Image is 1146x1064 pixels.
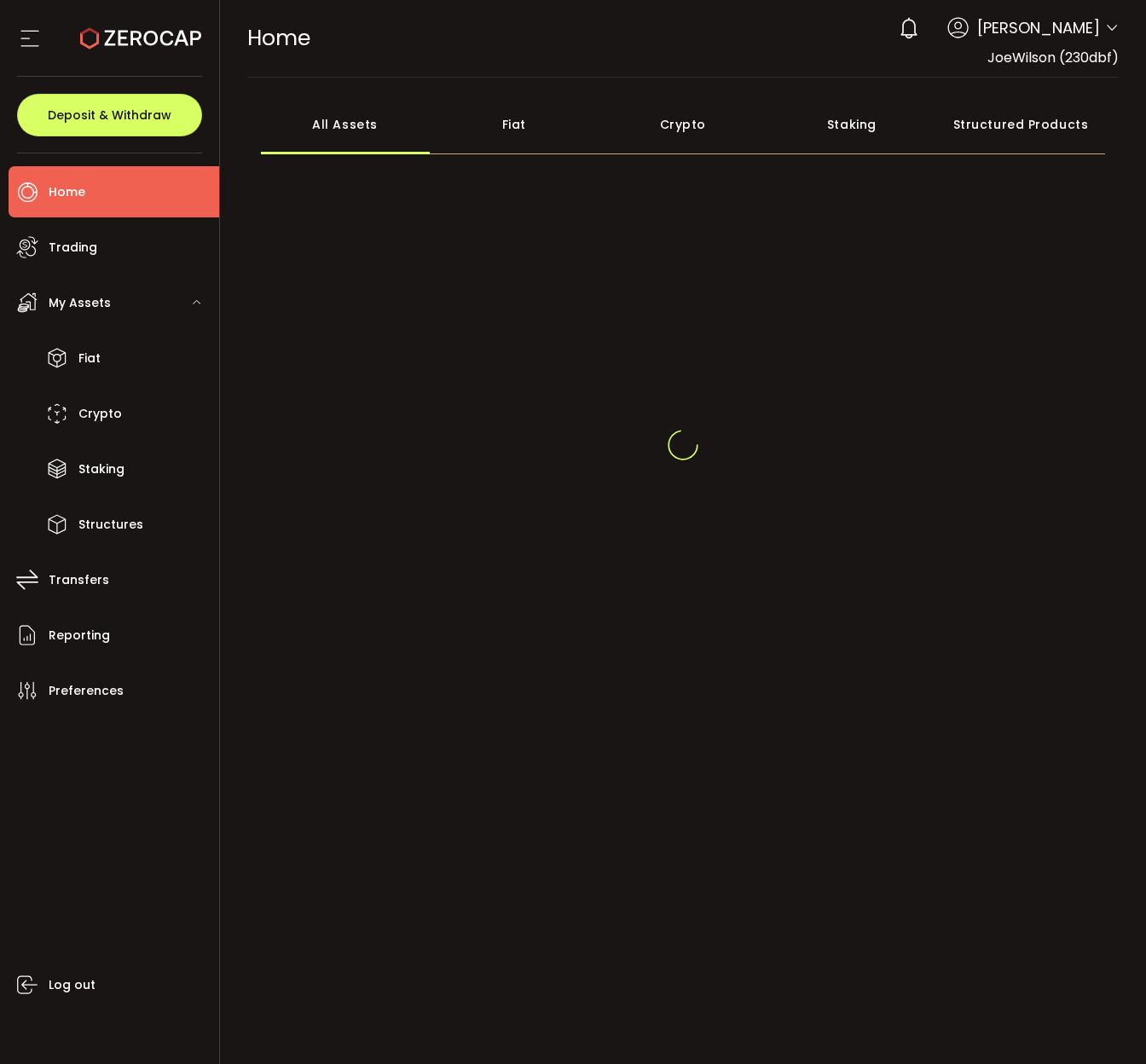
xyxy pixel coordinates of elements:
span: Log out [49,973,95,997]
span: Home [49,180,85,205]
span: Home [247,23,310,53]
button: Deposit & Withdraw [17,94,202,136]
span: Fiat [78,346,101,371]
span: [PERSON_NAME] [977,16,1100,39]
span: Reporting [49,623,110,648]
span: Staking [78,457,124,482]
div: Crypto [599,95,767,154]
span: Trading [49,235,97,260]
div: Staking [767,95,936,154]
span: Crypto [78,402,122,426]
span: Transfers [49,568,109,593]
span: Deposit & Withdraw [48,109,171,121]
div: Structured Products [936,95,1105,154]
span: Structures [78,512,143,537]
span: My Assets [49,291,111,315]
span: JoeWilson (230dbf) [987,48,1119,67]
div: Fiat [430,95,599,154]
div: All Assets [261,95,430,154]
span: Preferences [49,679,124,703]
